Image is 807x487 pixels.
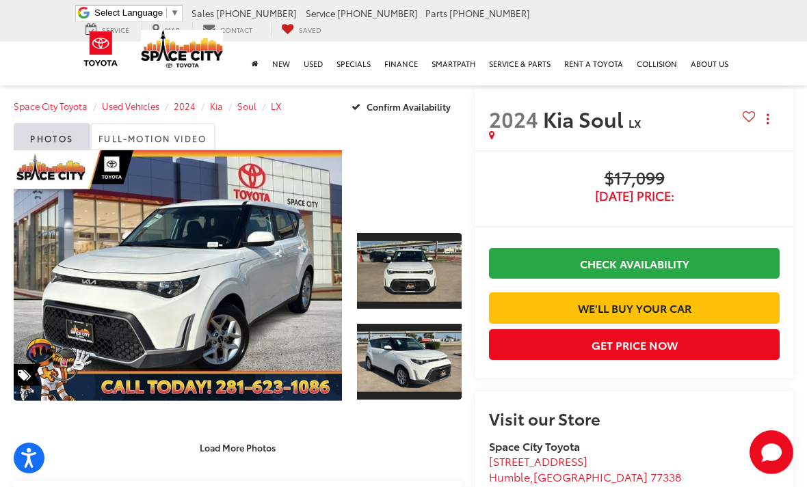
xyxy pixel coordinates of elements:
[356,331,462,391] img: 2024 Kia Soul LX
[482,42,557,85] a: Service & Parts
[367,100,451,113] span: Confirm Availability
[543,104,629,133] span: Kia Soul
[102,100,159,112] a: Used Vehicles
[14,100,88,112] a: Space City Toyota
[449,7,530,19] span: [PHONE_NUMBER]
[94,8,163,18] span: Select Language
[489,292,780,323] a: We'll Buy Your Car
[750,430,793,474] svg: Start Chat
[489,453,587,469] span: [STREET_ADDRESS]
[245,42,265,85] a: Home
[356,241,462,301] img: 2024 Kia Soul LX
[94,8,179,18] a: Select Language​
[191,7,214,19] span: Sales
[297,42,330,85] a: Used
[306,7,335,19] span: Service
[75,23,140,37] a: Service
[192,23,263,37] a: Contact
[170,8,179,18] span: ▼
[237,100,256,112] a: Soul
[165,25,180,35] span: Map
[75,27,127,71] img: Toyota
[141,30,223,68] img: Space City Toyota
[10,150,345,401] img: 2024 Kia Soul LX
[425,7,447,19] span: Parts
[489,169,780,189] span: $17,099
[489,469,530,484] span: Humble
[344,94,462,118] button: Confirm Availability
[533,469,648,484] span: [GEOGRAPHIC_DATA]
[330,42,378,85] a: Specials
[14,123,90,150] a: Photos
[14,364,41,386] span: Special
[299,25,321,35] span: Saved
[489,438,580,454] strong: Space City Toyota
[684,42,735,85] a: About Us
[271,23,332,37] a: My Saved Vehicles
[357,150,462,220] div: View Full-Motion Video
[271,100,282,112] a: LX
[265,42,297,85] a: New
[629,115,641,130] span: LX
[425,42,482,85] a: SmartPath
[750,430,793,474] button: Toggle Chat Window
[174,100,196,112] a: 2024
[357,322,462,401] a: Expand Photo 2
[378,42,425,85] a: Finance
[216,7,297,19] span: [PHONE_NUMBER]
[210,100,223,112] a: Kia
[630,42,684,85] a: Collision
[489,329,780,360] button: Get Price Now
[756,107,780,130] button: Actions
[190,436,285,460] button: Load More Photos
[489,104,538,133] span: 2024
[489,409,780,427] h2: Visit our Store
[767,113,769,124] span: dropdown dots
[102,25,129,35] span: Service
[650,469,681,484] span: 77338
[489,248,780,279] a: Check Availability
[166,8,167,18] span: ​
[220,25,252,35] span: Contact
[489,469,681,484] span: ,
[357,232,462,310] a: Expand Photo 1
[142,23,190,37] a: Map
[337,7,418,19] span: [PHONE_NUMBER]
[489,189,780,203] span: [DATE] Price:
[557,42,630,85] a: Rent a Toyota
[90,123,215,150] a: Full-Motion Video
[489,453,681,484] a: [STREET_ADDRESS] Humble,[GEOGRAPHIC_DATA] 77338
[14,150,342,401] a: Expand Photo 0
